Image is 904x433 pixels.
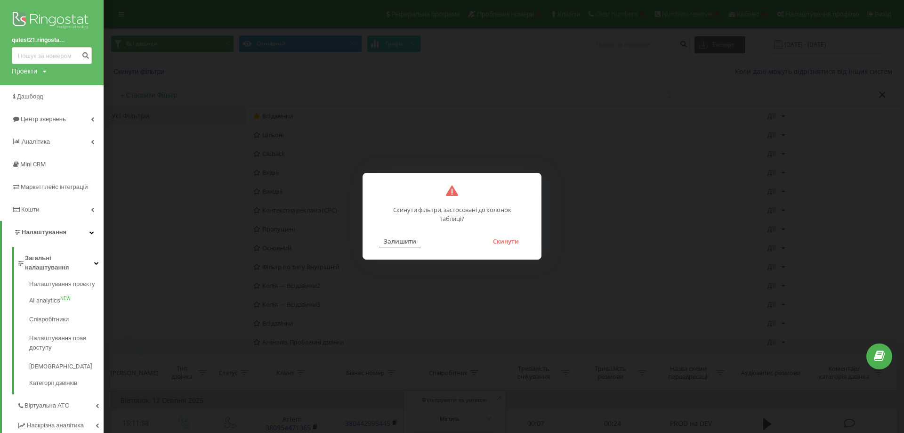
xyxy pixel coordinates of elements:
span: Віртуальна АТС [24,401,69,410]
input: Пошук за номером [12,47,92,64]
span: AI analytics [29,296,60,305]
p: Скинути фільтри, застосовані до колонок таблиці? [388,196,516,223]
a: Категорії дзвінків [29,376,104,388]
span: Аналiтика [22,138,50,145]
a: [DEMOGRAPHIC_DATA] [29,357,104,376]
span: Маркетплейс інтеграцій [21,183,88,190]
span: Співробітники [29,315,69,324]
span: Налаштування прав доступу [29,334,99,352]
button: Скинути [488,235,524,247]
a: Віртуальна АТС [17,394,104,414]
a: AI analyticsNEW [29,291,104,310]
span: Налаштування [22,229,66,236]
span: Центр звернень [21,115,66,123]
span: Наскрізна аналітика [27,421,84,430]
span: Загальні налаштування [25,253,94,272]
span: Mini CRM [20,161,46,168]
span: Категорії дзвінків [29,378,77,388]
span: Кошти [21,206,39,213]
a: Загальні налаштування [17,247,104,276]
a: Налаштування прав доступу [29,329,104,357]
a: Налаштування проєкту [29,279,104,291]
a: qatest21.ringosta... [12,35,92,45]
a: Співробітники [29,310,104,329]
a: Налаштування [2,221,104,244]
span: Дашборд [17,93,43,100]
span: [DEMOGRAPHIC_DATA] [29,362,92,371]
img: Ringostat logo [12,9,92,33]
div: Проекти [12,66,37,76]
button: Залишити [379,235,421,247]
span: Налаштування проєкту [29,279,95,289]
